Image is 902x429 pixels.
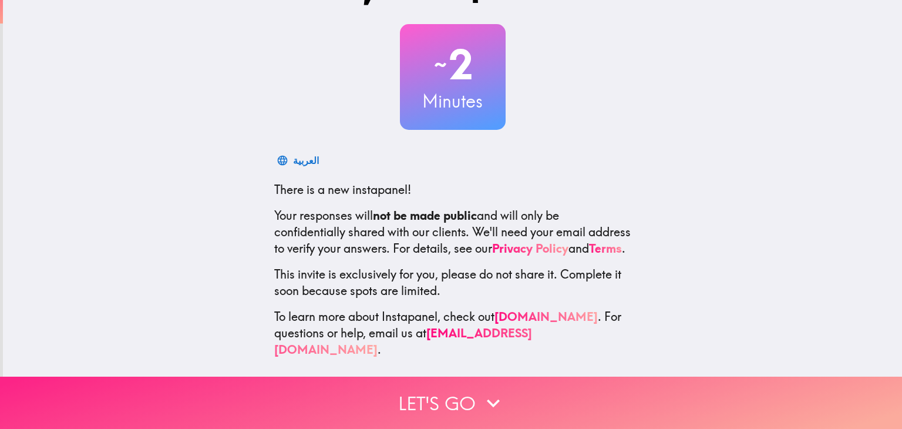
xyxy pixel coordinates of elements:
[274,207,631,257] p: Your responses will and will only be confidentially shared with our clients. We'll need your emai...
[432,47,449,82] span: ~
[274,326,532,357] a: [EMAIL_ADDRESS][DOMAIN_NAME]
[589,241,622,256] a: Terms
[274,266,631,299] p: This invite is exclusively for you, please do not share it. Complete it soon because spots are li...
[400,89,506,113] h3: Minutes
[400,41,506,89] h2: 2
[373,208,477,223] b: not be made public
[274,149,324,172] button: العربية
[492,241,568,256] a: Privacy Policy
[274,309,631,358] p: To learn more about Instapanel, check out . For questions or help, email us at .
[274,182,411,197] span: There is a new instapanel!
[293,152,319,169] div: العربية
[494,309,598,324] a: [DOMAIN_NAME]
